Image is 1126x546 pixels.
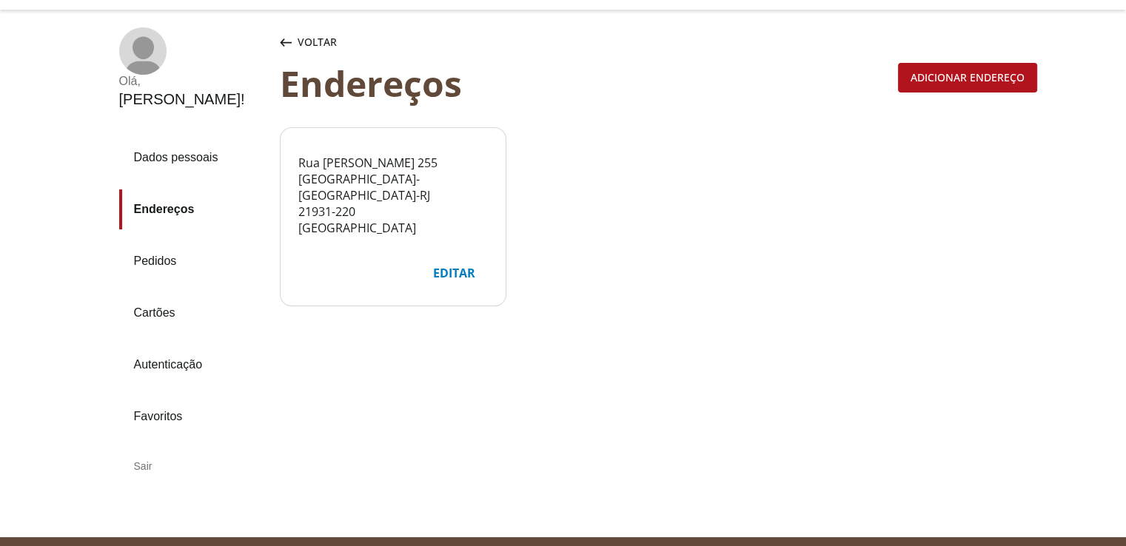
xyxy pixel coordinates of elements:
span: [GEOGRAPHIC_DATA] [298,171,416,187]
span: Rua [PERSON_NAME] [298,155,415,171]
div: Editar [421,259,487,287]
a: Cartões [119,293,268,333]
a: Dados pessoais [119,138,268,178]
button: Voltar [277,27,340,57]
span: - [416,187,420,203]
span: [GEOGRAPHIC_DATA] [298,220,416,236]
span: [GEOGRAPHIC_DATA] [298,187,416,203]
a: Adicionar endereço [898,68,1037,84]
a: Autenticação [119,345,268,385]
span: 21931-220 [298,203,355,220]
a: Favoritos [119,397,268,437]
span: RJ [420,187,430,203]
button: Adicionar endereço [898,63,1037,92]
div: Adicionar endereço [899,64,1036,92]
div: Sair [119,448,268,484]
button: Editar [420,258,488,288]
div: Olá , [119,75,245,88]
span: - [416,171,420,187]
span: 255 [418,155,438,171]
div: [PERSON_NAME] ! [119,91,245,108]
a: Pedidos [119,241,268,281]
div: Endereços [280,63,892,104]
a: Endereços [119,189,268,229]
span: Voltar [298,35,337,50]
